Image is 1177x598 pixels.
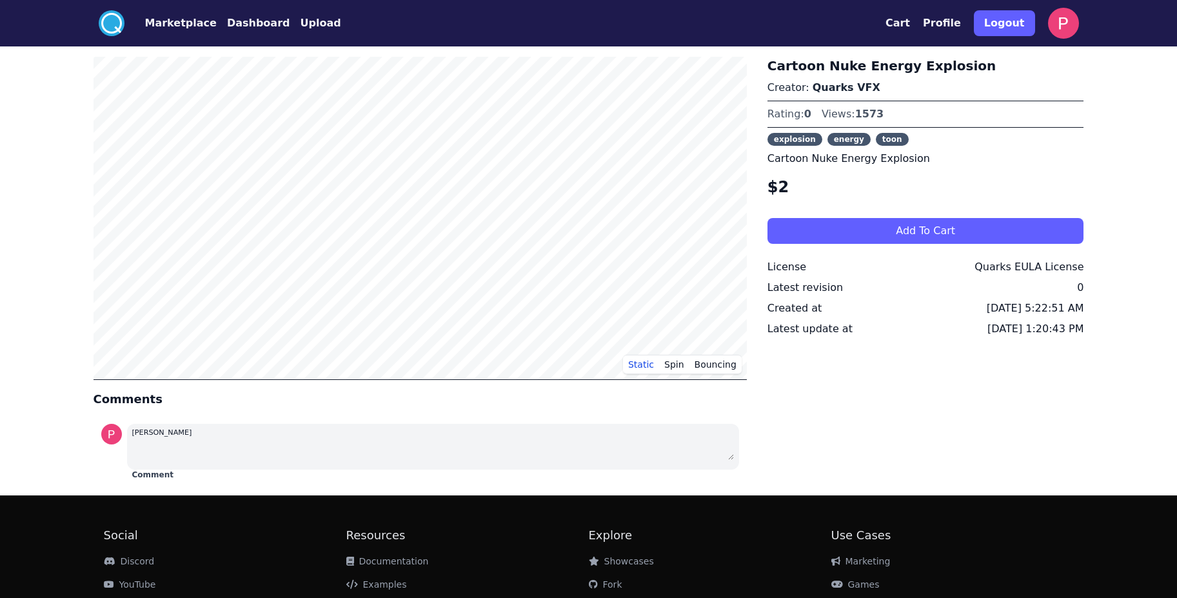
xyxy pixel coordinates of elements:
a: Marketplace [124,15,217,31]
span: energy [827,133,871,146]
a: Upload [290,15,341,31]
div: Quarks EULA License [974,259,1083,275]
h2: Resources [346,526,589,544]
span: 0 [804,108,811,120]
a: Dashboard [217,15,290,31]
button: Cart [885,15,910,31]
a: Showcases [589,556,654,566]
h2: Explore [589,526,831,544]
h3: Cartoon Nuke Energy Explosion [767,57,1084,75]
img: profile [1048,8,1079,39]
a: Quarks VFX [813,81,880,94]
span: 1573 [855,108,884,120]
button: Upload [300,15,341,31]
img: profile [101,424,122,444]
button: Comment [132,470,173,480]
div: 0 [1077,280,1083,295]
span: explosion [767,133,822,146]
button: Profile [923,15,961,31]
a: Examples [346,579,407,590]
button: Logout [974,10,1035,36]
div: Latest revision [767,280,843,295]
button: Dashboard [227,15,290,31]
button: Spin [659,355,689,374]
a: Games [831,579,880,590]
button: Marketplace [145,15,217,31]
p: Creator: [767,80,1084,95]
h2: Use Cases [831,526,1074,544]
div: [DATE] 1:20:43 PM [987,321,1083,337]
small: [PERSON_NAME] [132,428,192,437]
span: toon [876,133,909,146]
a: Documentation [346,556,429,566]
p: Cartoon Nuke Energy Explosion [767,151,1084,166]
div: Created at [767,301,822,316]
button: Static [623,355,659,374]
div: License [767,259,806,275]
a: Marketing [831,556,891,566]
div: Views: [822,106,884,122]
h4: $2 [767,177,1084,197]
a: Logout [974,5,1035,41]
button: Add To Cart [767,218,1084,244]
a: Discord [104,556,155,566]
div: [DATE] 5:22:51 AM [987,301,1084,316]
a: YouTube [104,579,156,590]
div: Rating: [767,106,811,122]
div: Latest update at [767,321,853,337]
button: Bouncing [689,355,742,374]
h4: Comments [94,390,747,408]
h2: Social [104,526,346,544]
a: Fork [589,579,622,590]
